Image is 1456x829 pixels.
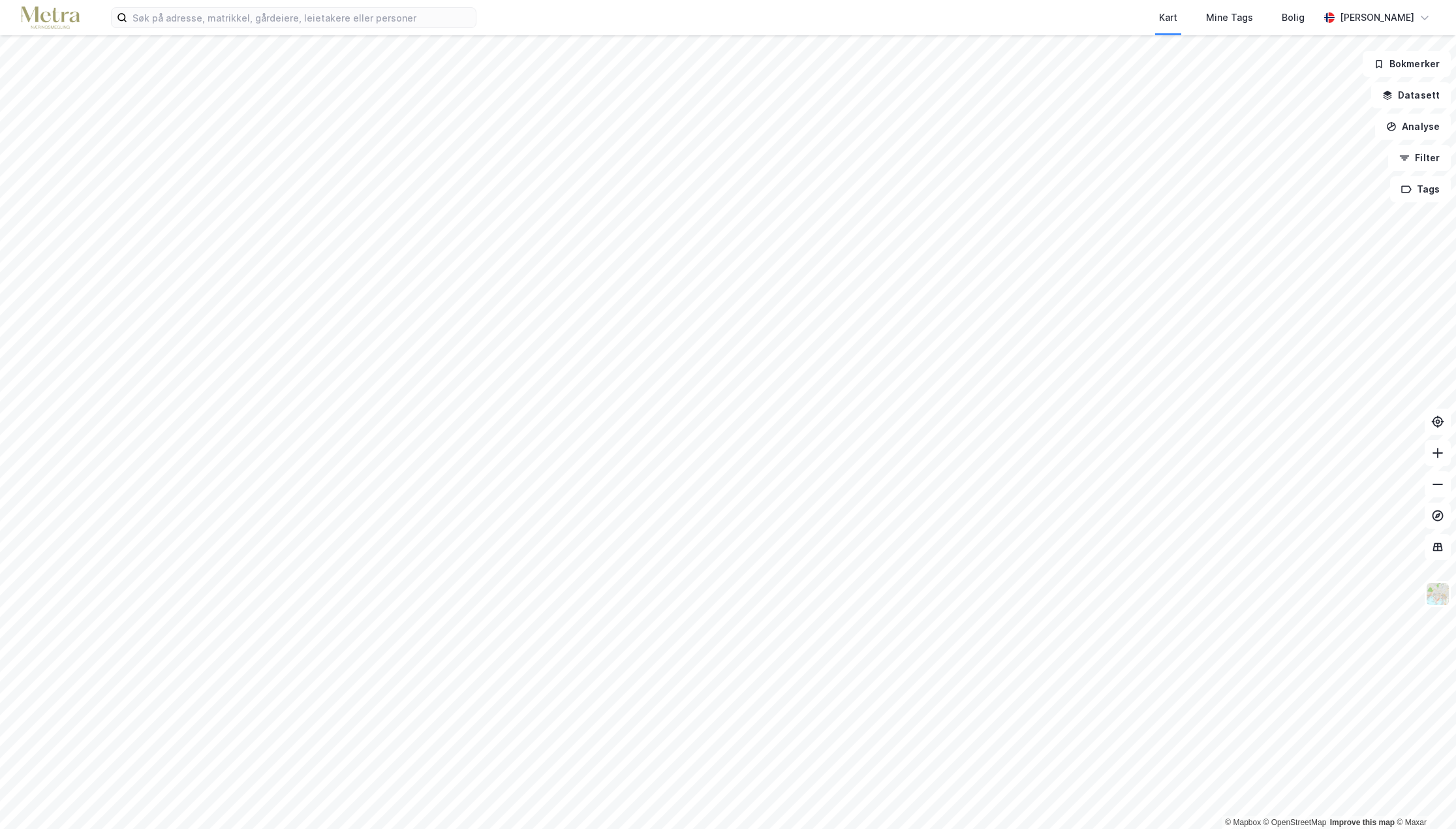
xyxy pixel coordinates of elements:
[1375,114,1451,140] button: Analyse
[21,7,80,29] img: metra-logo.256734c3b2bbffee19d4.png
[1263,818,1327,827] a: OpenStreetMap
[1282,10,1305,25] div: Bolig
[1206,10,1253,25] div: Mine Tags
[1391,766,1456,829] div: Kontrollprogram for chat
[1388,145,1451,171] button: Filter
[1159,10,1177,25] div: Kart
[1391,766,1456,829] iframe: Chat Widget
[1390,176,1451,202] button: Tags
[1363,51,1451,77] button: Bokmerker
[1225,818,1261,827] a: Mapbox
[1371,82,1451,108] button: Datasett
[127,8,476,27] input: Søk på adresse, matrikkel, gårdeiere, leietakere eller personer
[1330,818,1395,827] a: Improve this map
[1425,582,1450,606] img: Z
[1340,10,1414,25] div: [PERSON_NAME]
